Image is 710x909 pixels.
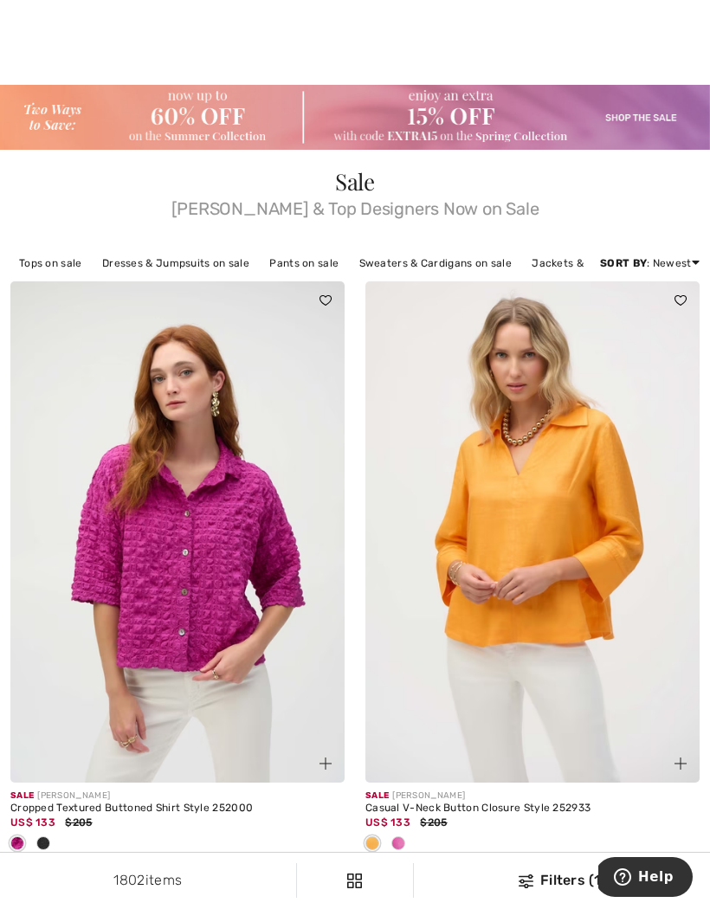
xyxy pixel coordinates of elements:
[519,874,533,888] img: Filters
[420,816,447,828] span: $205
[65,816,92,828] span: $205
[10,790,345,803] div: [PERSON_NAME]
[424,870,700,891] div: Filters (1)
[319,295,332,306] img: heart_black_full.svg
[10,252,91,274] a: Tops on sale
[335,166,375,197] span: Sale
[10,193,700,217] span: [PERSON_NAME] & Top Designers Now on Sale
[365,790,700,803] div: [PERSON_NAME]
[359,830,385,859] div: Apricot
[600,255,700,271] div: : Newest
[365,816,410,828] span: US$ 133
[10,790,34,801] span: Sale
[674,757,687,770] img: plus_v2.svg
[600,257,647,269] strong: Sort By
[523,252,673,274] a: Jackets & Blazers on sale
[10,281,345,783] img: Cropped Textured Buttoned Shirt Style 252000. Purple orchid
[10,816,55,828] span: US$ 133
[113,872,145,888] span: 1802
[319,757,332,770] img: plus_v2.svg
[598,857,693,900] iframe: Opens a widget where you can find more information
[674,295,687,306] img: heart_black_full.svg
[10,803,345,815] div: Cropped Textured Buttoned Shirt Style 252000
[365,803,700,815] div: Casual V-Neck Button Closure Style 252933
[261,252,347,274] a: Pants on sale
[365,790,389,801] span: Sale
[385,830,411,859] div: Bubble gum
[351,252,520,274] a: Sweaters & Cardigans on sale
[347,874,362,888] img: Filters
[365,281,700,783] img: Casual V-Neck Button Closure Style 252933. Apricot
[30,830,56,859] div: Black
[4,830,30,859] div: Purple orchid
[94,252,258,274] a: Dresses & Jumpsuits on sale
